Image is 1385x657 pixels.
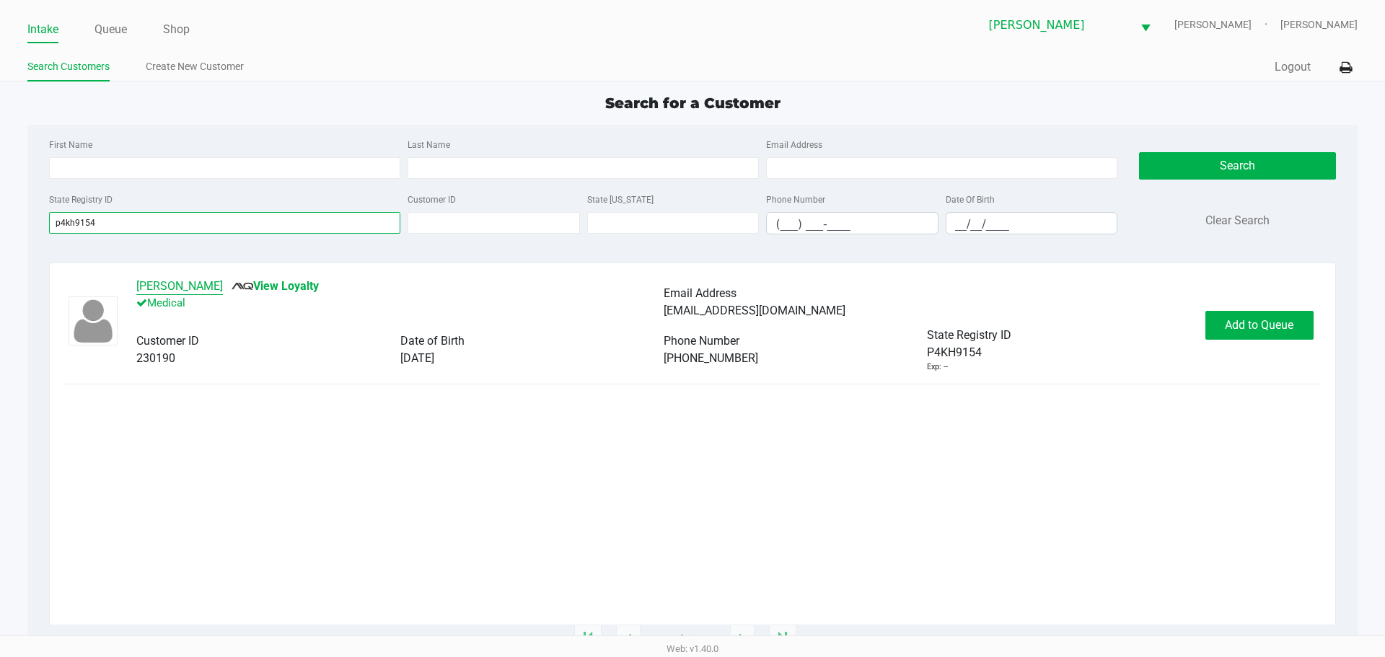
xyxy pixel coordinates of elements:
[27,19,58,40] a: Intake
[766,212,938,234] kendo-maskedtextbox: Format: (999) 999-9999
[408,138,450,151] label: Last Name
[664,304,845,317] span: [EMAIL_ADDRESS][DOMAIN_NAME]
[1205,212,1270,229] button: Clear Search
[1174,17,1280,32] span: [PERSON_NAME]
[664,286,737,300] span: Email Address
[989,17,1123,34] span: [PERSON_NAME]
[927,361,948,374] div: Exp: --
[927,328,1011,342] span: State Registry ID
[163,19,190,40] a: Shop
[49,193,113,206] label: State Registry ID
[94,19,127,40] a: Queue
[946,193,995,206] label: Date Of Birth
[616,625,641,653] app-submit-button: Previous
[146,58,244,76] a: Create New Customer
[946,212,1118,234] kendo-maskedtextbox: Format: MM/DD/YYYY
[946,213,1117,235] input: Format: MM/DD/YYYY
[400,351,434,365] span: [DATE]
[667,643,718,654] span: Web: v1.40.0
[1205,311,1314,340] button: Add to Queue
[767,213,938,235] input: Format: (999) 999-9999
[766,193,825,206] label: Phone Number
[769,625,796,653] app-submit-button: Move to last page
[664,334,739,348] span: Phone Number
[408,193,456,206] label: Customer ID
[1275,58,1311,76] button: Logout
[232,279,319,293] a: View Loyalty
[664,351,758,365] span: [PHONE_NUMBER]
[574,625,602,653] app-submit-button: Move to first page
[605,94,781,112] span: Search for a Customer
[1139,152,1335,180] button: Search
[1280,17,1358,32] span: [PERSON_NAME]
[136,295,664,315] p: Medical
[136,278,223,295] button: See customer info
[27,58,110,76] a: Search Customers
[927,344,982,361] span: P4KH9154
[766,138,822,151] label: Email Address
[136,334,199,348] span: Customer ID
[1225,318,1293,332] span: Add to Queue
[400,334,465,348] span: Date of Birth
[1132,8,1159,42] button: Select
[136,351,175,365] span: 230190
[587,193,654,206] label: State [US_STATE]
[49,138,92,151] label: First Name
[730,625,755,653] app-submit-button: Next
[655,632,716,646] span: 1 - 1 of 1 items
